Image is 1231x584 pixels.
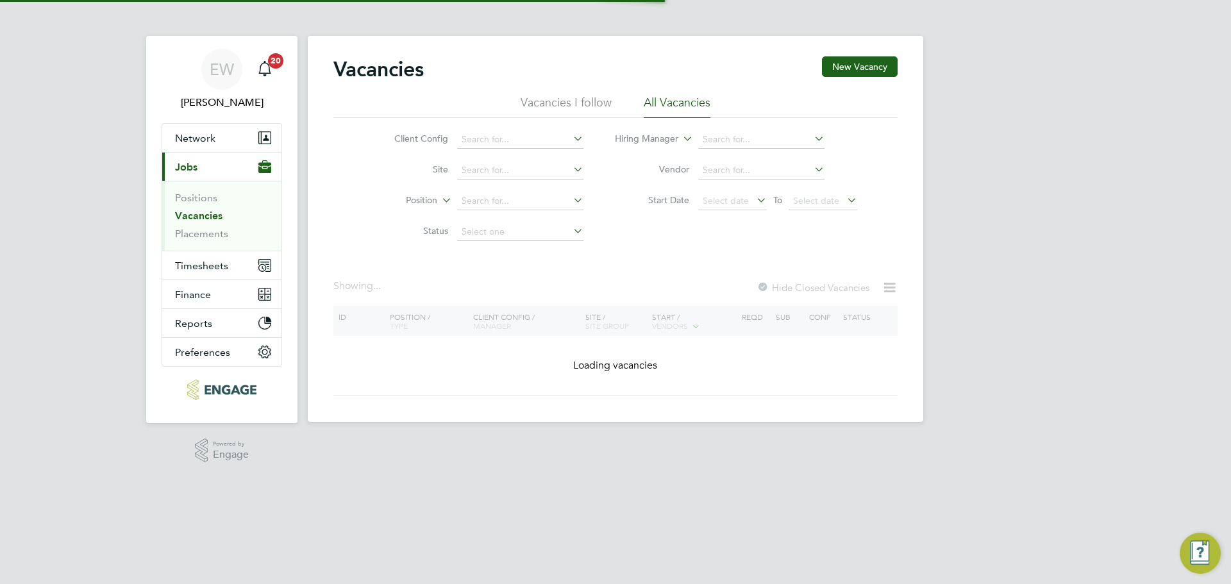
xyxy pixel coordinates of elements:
button: Jobs [162,153,281,181]
span: To [769,192,786,208]
span: Select date [703,195,749,206]
button: Finance [162,280,281,308]
label: Position [364,194,437,207]
span: Ella Wratten [162,95,282,110]
span: Reports [175,317,212,330]
h2: Vacancies [333,56,424,82]
div: Showing [333,279,383,293]
a: EW[PERSON_NAME] [162,49,282,110]
input: Search for... [457,192,583,210]
input: Search for... [457,162,583,179]
span: Engage [213,449,249,460]
input: Search for... [698,162,825,179]
button: New Vacancy [822,56,898,77]
button: Engage Resource Center [1180,533,1221,574]
button: Reports [162,309,281,337]
input: Search for... [698,131,825,149]
a: Go to home page [162,380,282,400]
span: 20 [268,53,283,69]
label: Start Date [615,194,689,206]
label: Site [374,163,448,175]
label: Hide Closed Vacancies [757,281,869,294]
a: Placements [175,228,228,240]
li: Vacancies I follow [521,95,612,118]
span: Network [175,132,215,144]
input: Search for... [457,131,583,149]
span: EW [210,61,234,78]
button: Timesheets [162,251,281,279]
span: ... [373,279,381,292]
button: Preferences [162,338,281,366]
label: Client Config [374,133,448,144]
span: Select date [793,195,839,206]
input: Select one [457,223,583,241]
label: Vendor [615,163,689,175]
a: Powered byEngage [195,438,249,463]
img: blackstonerecruitment-logo-retina.png [187,380,256,400]
nav: Main navigation [146,36,297,423]
button: Network [162,124,281,152]
a: Vacancies [175,210,222,222]
span: Jobs [175,161,197,173]
span: Timesheets [175,260,228,272]
a: Positions [175,192,217,204]
label: Status [374,225,448,237]
label: Hiring Manager [605,133,678,146]
div: Jobs [162,181,281,251]
li: All Vacancies [644,95,710,118]
span: Powered by [213,438,249,449]
a: 20 [252,49,278,90]
span: Preferences [175,346,230,358]
span: Finance [175,288,211,301]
